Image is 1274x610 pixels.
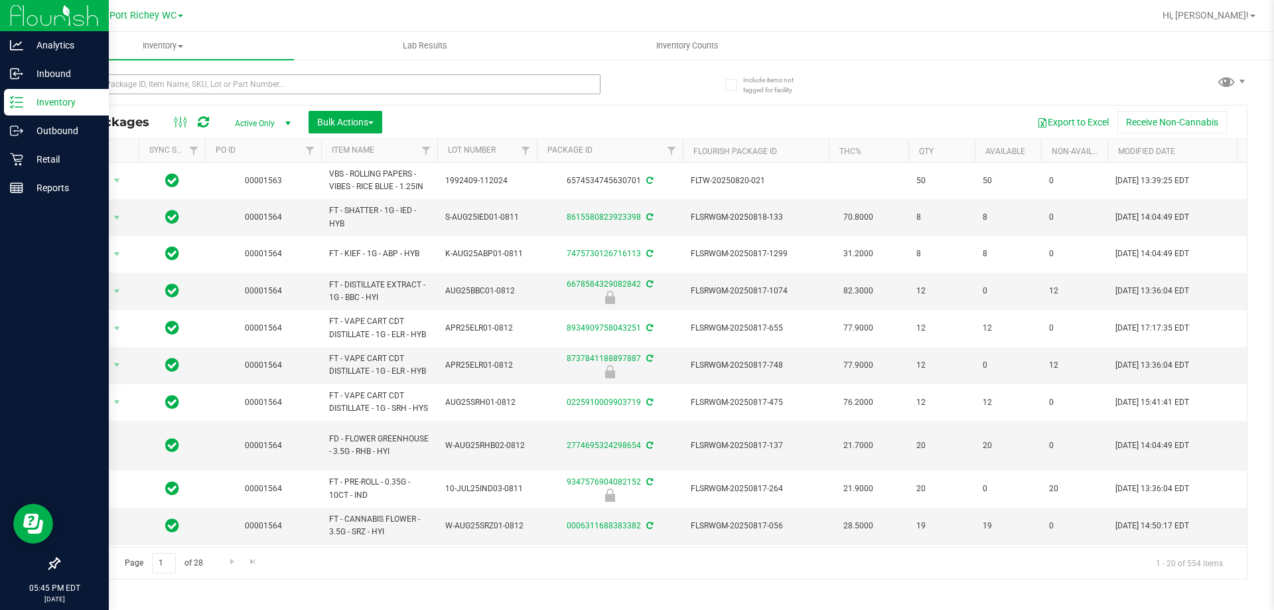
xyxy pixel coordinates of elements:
span: In Sync [165,171,179,190]
span: FT - VAPE CART CDT DISTILLATE - 1G - ELR - HYB [329,315,429,341]
p: [DATE] [6,594,103,604]
span: FLSRWGM-20250817-137 [691,439,821,452]
span: VBS - ROLLING PAPERS - VIBES - RICE BLUE - 1.25IN [329,168,429,193]
div: Newly Received [535,291,685,304]
span: 0 [1049,211,1099,224]
span: 82.3000 [837,281,880,301]
span: In Sync [165,244,179,263]
a: 8615580823923398 [567,212,641,222]
span: FD - FLOWER GREENHOUSE - 3.5G - RHB - HYI [329,433,429,458]
a: THC% [839,147,861,156]
span: AUG25SRH01-0812 [445,396,529,409]
a: 00001564 [245,249,282,258]
p: Analytics [23,37,103,53]
a: Available [985,147,1025,156]
a: 00001564 [245,360,282,370]
span: FT - SHATTER - 1G - IED - HYB [329,204,429,230]
span: FT - DISTILLATE EXTRACT - 1G - BBC - HYI [329,279,429,304]
a: 8737841188897887 [567,354,641,363]
span: FLSRWGM-20250817-056 [691,520,821,532]
a: 00001564 [245,441,282,450]
span: 0 [1049,322,1099,335]
span: Inventory [32,40,294,52]
span: Sync from Compliance System [644,249,653,258]
span: [DATE] 14:04:49 EDT [1115,211,1189,224]
a: 00001564 [245,212,282,222]
inline-svg: Analytics [10,38,23,52]
span: In Sync [165,356,179,374]
span: FLSRWGM-20250817-655 [691,322,821,335]
span: W-AUG25RHB02-0812 [445,439,529,452]
span: 10-JUL25IND03-0811 [445,483,529,495]
span: Bulk Actions [317,117,374,127]
span: In Sync [165,436,179,455]
a: 6678584329082842 [567,279,641,289]
a: Modified Date [1118,147,1175,156]
inline-svg: Retail [10,153,23,166]
a: Filter [415,139,437,162]
span: 12 [1049,359,1099,372]
span: Inventory Counts [638,40,737,52]
span: 0 [1049,520,1099,532]
span: AUG25BBC01-0812 [445,285,529,297]
span: Sync from Compliance System [644,279,653,289]
p: Inbound [23,66,103,82]
span: Sync from Compliance System [644,521,653,530]
span: 1 - 20 of 554 items [1145,553,1234,573]
span: 12 [916,285,967,297]
span: select [109,171,125,190]
span: New Port Richey WC [88,10,177,21]
span: Sync from Compliance System [644,354,653,363]
a: PO ID [216,145,236,155]
span: 12 [983,396,1033,409]
span: [DATE] 13:36:04 EDT [1115,359,1189,372]
span: Sync from Compliance System [644,323,653,333]
a: Non-Available [1052,147,1111,156]
a: Filter [515,139,537,162]
span: FLSRWGM-20250817-1299 [691,248,821,260]
a: 7475730126716113 [567,249,641,258]
span: 0 [1049,175,1099,187]
span: [DATE] 14:04:49 EDT [1115,248,1189,260]
span: Sync from Compliance System [644,441,653,450]
a: 00001564 [245,323,282,333]
a: Item Name [332,145,374,155]
p: Retail [23,151,103,167]
div: 6574534745630701 [535,175,685,187]
span: 50 [916,175,967,187]
span: select [109,356,125,374]
input: 1 [152,553,176,573]
button: Export to Excel [1028,111,1117,133]
span: [DATE] 14:04:49 EDT [1115,439,1189,452]
a: 00001564 [245,484,282,493]
button: Receive Non-Cannabis [1117,111,1227,133]
span: 12 [916,396,967,409]
span: 1992409-112024 [445,175,529,187]
p: 05:45 PM EDT [6,582,103,594]
span: [DATE] 15:41:41 EDT [1115,396,1189,409]
a: Qty [919,147,934,156]
a: Flourish Package ID [693,147,777,156]
inline-svg: Inbound [10,67,23,80]
span: Page of 28 [113,553,214,573]
span: APR25ELR01-0812 [445,359,529,372]
span: [DATE] 13:39:25 EDT [1115,175,1189,187]
span: Sync from Compliance System [644,176,653,185]
span: 77.9000 [837,356,880,375]
span: S-AUG25IED01-0811 [445,211,529,224]
span: Sync from Compliance System [644,398,653,407]
inline-svg: Inventory [10,96,23,109]
a: Lab Results [294,32,556,60]
span: select [109,208,125,227]
a: Filter [299,139,321,162]
span: In Sync [165,281,179,300]
p: Reports [23,180,103,196]
span: All Packages [69,115,163,129]
a: 8934909758043251 [567,323,641,333]
span: In Sync [165,516,179,535]
span: 8 [916,248,967,260]
span: select [109,319,125,338]
span: FT - CANNABIS FLOWER - 3.5G - SRZ - HYI [329,513,429,538]
span: 21.7000 [837,436,880,455]
a: Inventory [32,32,294,60]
